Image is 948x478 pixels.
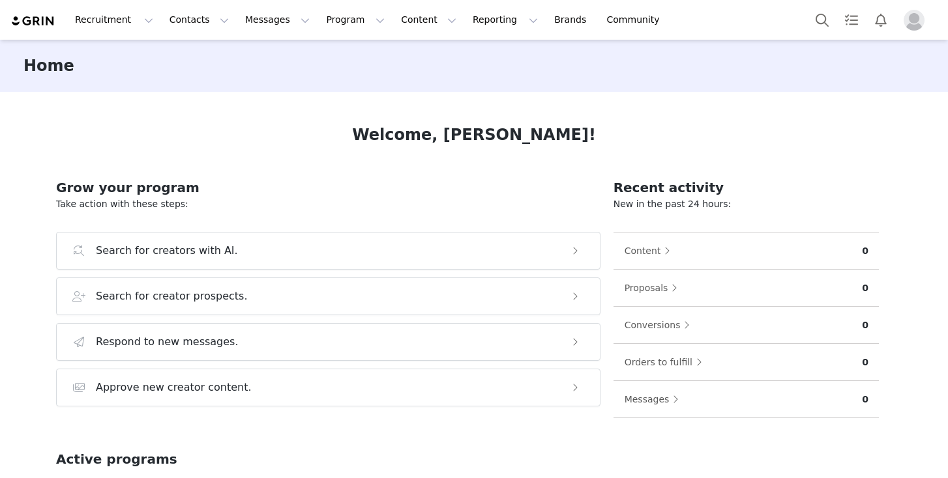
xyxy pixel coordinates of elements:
[23,54,74,77] h3: Home
[808,5,837,35] button: Search
[614,178,879,197] h2: Recent activity
[96,243,238,259] h3: Search for creators with AI.
[393,5,464,35] button: Content
[862,356,868,369] p: 0
[862,393,868,406] p: 0
[56,369,600,406] button: Approve new creator content.
[96,380,252,395] h3: Approve new creator content.
[896,10,938,31] button: Profile
[237,5,318,35] button: Messages
[352,123,596,147] h1: Welcome, [PERSON_NAME]!
[96,288,248,304] h3: Search for creator prospects.
[624,277,685,298] button: Proposals
[162,5,237,35] button: Contacts
[56,232,600,270] button: Search for creators with AI.
[904,10,925,31] img: placeholder-profile.jpg
[867,5,895,35] button: Notifications
[56,197,600,211] p: Take action with these steps:
[56,178,600,197] h2: Grow your program
[862,318,868,332] p: 0
[624,352,709,373] button: Orders to fulfill
[67,5,161,35] button: Recruitment
[614,197,879,211] p: New in the past 24 hours:
[318,5,393,35] button: Program
[10,15,56,27] img: grin logo
[862,281,868,295] p: 0
[96,334,239,350] h3: Respond to new messages.
[837,5,866,35] a: Tasks
[624,315,697,335] button: Conversions
[624,389,686,410] button: Messages
[546,5,598,35] a: Brands
[862,244,868,258] p: 0
[465,5,546,35] button: Reporting
[624,240,677,261] button: Content
[599,5,674,35] a: Community
[56,277,600,315] button: Search for creator prospects.
[56,449,177,469] h2: Active programs
[56,323,600,361] button: Respond to new messages.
